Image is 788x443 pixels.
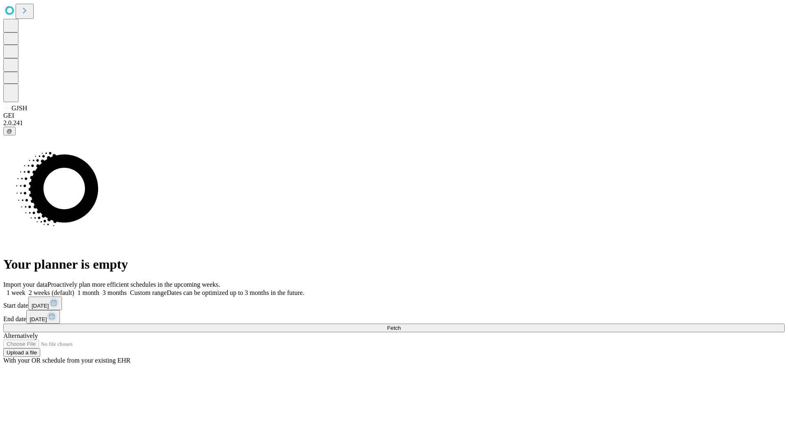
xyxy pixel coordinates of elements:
button: Upload a file [3,348,40,357]
span: Custom range [130,289,167,296]
span: Fetch [387,325,401,331]
div: GEI [3,112,785,119]
div: 2.0.241 [3,119,785,127]
span: Import your data [3,281,48,288]
button: @ [3,127,16,135]
span: GJSH [11,105,27,112]
button: Fetch [3,324,785,332]
span: [DATE] [32,303,49,309]
div: End date [3,310,785,324]
span: Alternatively [3,332,38,339]
button: [DATE] [28,297,62,310]
button: [DATE] [26,310,60,324]
div: Start date [3,297,785,310]
span: Dates can be optimized up to 3 months in the future. [167,289,304,296]
span: 1 month [78,289,99,296]
span: 2 weeks (default) [29,289,74,296]
span: Proactively plan more efficient schedules in the upcoming weeks. [48,281,220,288]
span: With your OR schedule from your existing EHR [3,357,131,364]
span: 1 week [7,289,25,296]
h1: Your planner is empty [3,257,785,272]
span: @ [7,128,12,134]
span: [DATE] [30,316,47,322]
span: 3 months [103,289,127,296]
